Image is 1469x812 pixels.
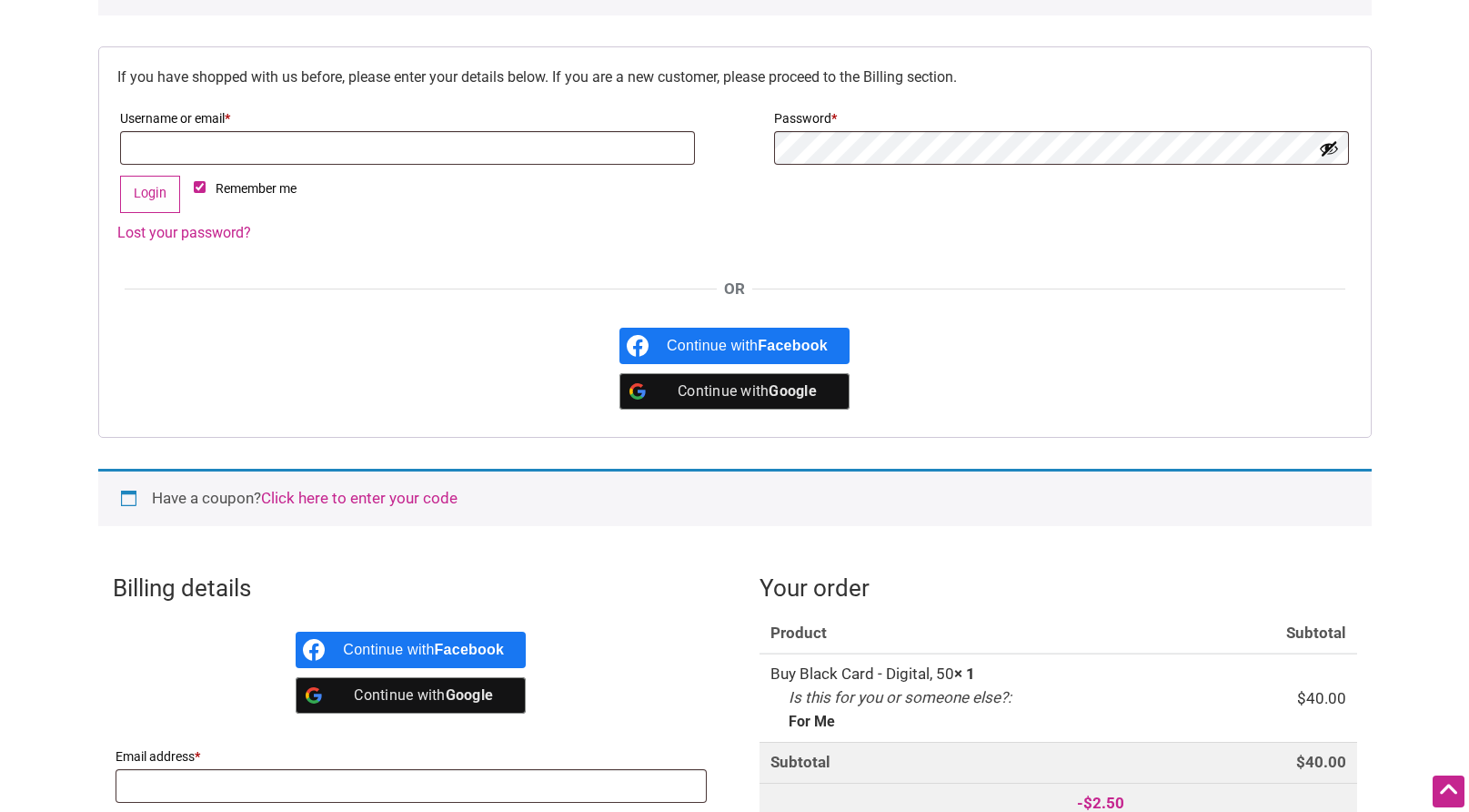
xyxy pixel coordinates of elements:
b: Google [769,382,817,400]
dt: Is this for you or someone else?: [789,686,1011,710]
span: Remember me [216,181,297,196]
div: Continue with [667,373,828,410]
input: Remember me [194,181,206,193]
a: Lost your password? [117,224,251,241]
th: Subtotal [760,742,1066,783]
b: Google [446,686,494,704]
button: Login [120,176,181,213]
a: Continue with <b>Facebook</b> [619,328,850,364]
bdi: 40.00 [1296,753,1346,771]
p: If you have shopped with us before, please enter your details below. If you are a new customer, p... [117,66,1353,89]
b: Facebook [758,338,828,353]
div: Continue with [667,328,828,364]
span: $ [1083,794,1092,812]
span: $ [1297,689,1306,707]
th: Subtotal [1066,614,1357,655]
div: OR [117,278,1353,301]
span: $ [1296,753,1305,771]
div: Continue with [343,677,504,714]
label: Password [774,106,1349,131]
span: 2.50 [1083,794,1124,812]
a: Continue with <b>Facebook</b> [296,632,526,668]
th: Product [760,614,1066,655]
td: Buy Black Card - Digital, 50 [760,654,1066,742]
div: Continue with [343,632,504,668]
h3: Your order [760,572,1357,604]
a: Continue with <b>Google</b> [619,373,850,410]
a: Enter your coupon code [261,489,458,507]
div: Scroll Back to Top [1433,776,1464,807]
label: Username or email [120,106,695,131]
p: For Me [789,715,835,729]
label: Email address [116,744,708,769]
b: Facebook [435,642,505,657]
bdi: 40.00 [1297,689,1346,707]
h3: Billing details [113,572,710,604]
div: Have a coupon? [98,469,1372,526]
a: Continue with <b>Google</b> [296,677,526,714]
button: Show password [1319,138,1339,158]
strong: × 1 [954,665,975,683]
